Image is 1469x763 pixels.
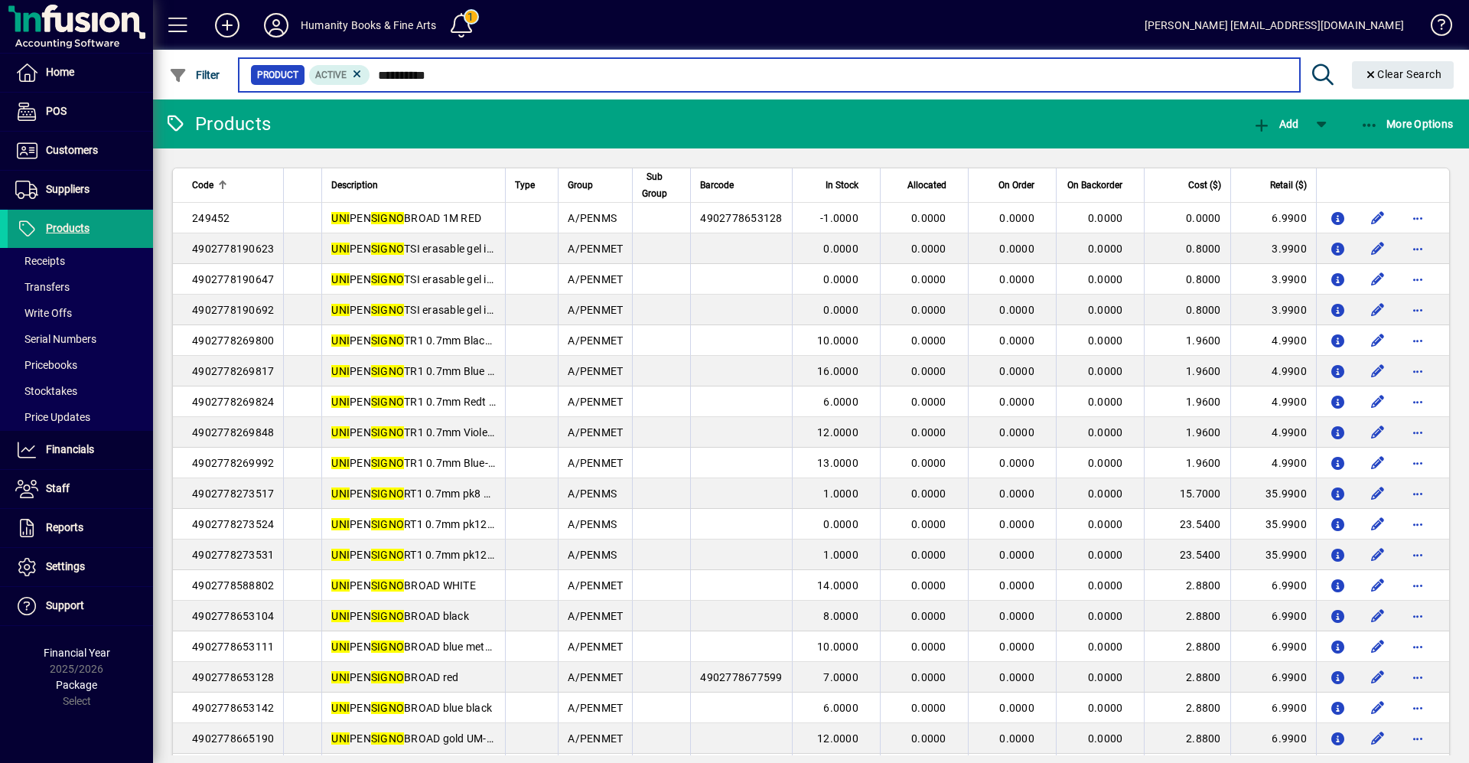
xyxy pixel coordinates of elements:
[568,177,623,194] div: Group
[999,334,1034,347] span: 0.0000
[1357,110,1458,138] button: More Options
[568,426,623,439] span: A/PENMET
[1230,693,1316,723] td: 6.9900
[1360,118,1454,130] span: More Options
[8,404,153,430] a: Price Updates
[8,93,153,131] a: POS
[8,248,153,274] a: Receipts
[1230,631,1316,662] td: 6.9900
[8,509,153,547] a: Reports
[8,171,153,209] a: Suppliers
[1366,206,1390,230] button: Edit
[1366,512,1390,536] button: Edit
[1188,177,1221,194] span: Cost ($)
[46,521,83,533] span: Reports
[192,177,213,194] span: Code
[331,641,350,653] em: UNI
[192,579,274,592] span: 4902778588802
[1405,206,1430,230] button: More options
[371,579,404,592] em: SIGNO
[192,549,274,561] span: 4902778273531
[1144,356,1230,386] td: 1.9600
[1144,662,1230,693] td: 2.8800
[331,610,469,622] span: PEN BROAD black
[192,334,274,347] span: 4902778269800
[999,396,1034,408] span: 0.0000
[817,579,858,592] span: 14.0000
[999,549,1034,561] span: 0.0000
[1230,448,1316,478] td: 4.9900
[1230,264,1316,295] td: 3.9900
[371,243,404,255] em: SIGNO
[568,243,623,255] span: A/PENMET
[568,212,617,224] span: A/PENMS
[998,177,1034,194] span: On Order
[309,65,370,85] mat-chip: Activation Status: Active
[999,610,1034,622] span: 0.0000
[331,177,378,194] span: Description
[15,333,96,345] span: Serial Numbers
[1230,570,1316,601] td: 6.9900
[1405,604,1430,628] button: More options
[192,426,274,439] span: 4902778269848
[1144,203,1230,233] td: 0.0000
[817,641,858,653] span: 10.0000
[331,396,535,408] span: PEN TR1 0.7mm Redt retractab
[1230,295,1316,325] td: 3.9900
[1419,3,1450,53] a: Knowledge Base
[15,281,70,293] span: Transfers
[568,549,617,561] span: A/PENMS
[999,641,1034,653] span: 0.0000
[568,304,623,316] span: A/PENMET
[46,560,85,572] span: Settings
[1366,328,1390,353] button: Edit
[331,334,533,347] span: PEN TR1 0.7mm Black retracta
[999,518,1034,530] span: 0.0000
[371,426,404,439] em: SIGNO
[1366,696,1390,720] button: Edit
[331,518,350,530] em: UNI
[1145,13,1404,37] div: [PERSON_NAME] [EMAIL_ADDRESS][DOMAIN_NAME]
[1405,665,1430,690] button: More options
[1144,478,1230,509] td: 15.7000
[371,610,404,622] em: SIGNO
[192,610,274,622] span: 4902778653104
[315,70,347,80] span: Active
[8,548,153,586] a: Settings
[1230,540,1316,570] td: 35.9900
[700,177,782,194] div: Barcode
[331,177,496,194] div: Description
[331,702,492,714] span: PEN BROAD blue black
[169,69,220,81] span: Filter
[8,352,153,378] a: Pricebooks
[331,334,350,347] em: UNI
[331,457,350,469] em: UNI
[371,641,404,653] em: SIGNO
[817,365,858,377] span: 16.0000
[823,487,858,500] span: 1.0000
[515,177,549,194] div: Type
[1366,451,1390,475] button: Edit
[823,549,858,561] span: 1.0000
[371,304,404,316] em: SIGNO
[1144,693,1230,723] td: 2.8800
[1088,487,1123,500] span: 0.0000
[8,132,153,170] a: Customers
[999,671,1034,683] span: 0.0000
[999,212,1034,224] span: 0.0000
[568,579,623,592] span: A/PENMET
[1088,671,1123,683] span: 0.0000
[8,470,153,508] a: Staff
[1405,634,1430,659] button: More options
[1405,236,1430,261] button: More options
[371,365,404,377] em: SIGNO
[192,304,274,316] span: 4902778190692
[1366,267,1390,292] button: Edit
[911,579,946,592] span: 0.0000
[331,426,350,439] em: UNI
[331,702,350,714] em: UNI
[999,273,1034,285] span: 0.0000
[252,11,301,39] button: Profile
[1088,365,1123,377] span: 0.0000
[331,641,504,653] span: PEN BROAD blue metallic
